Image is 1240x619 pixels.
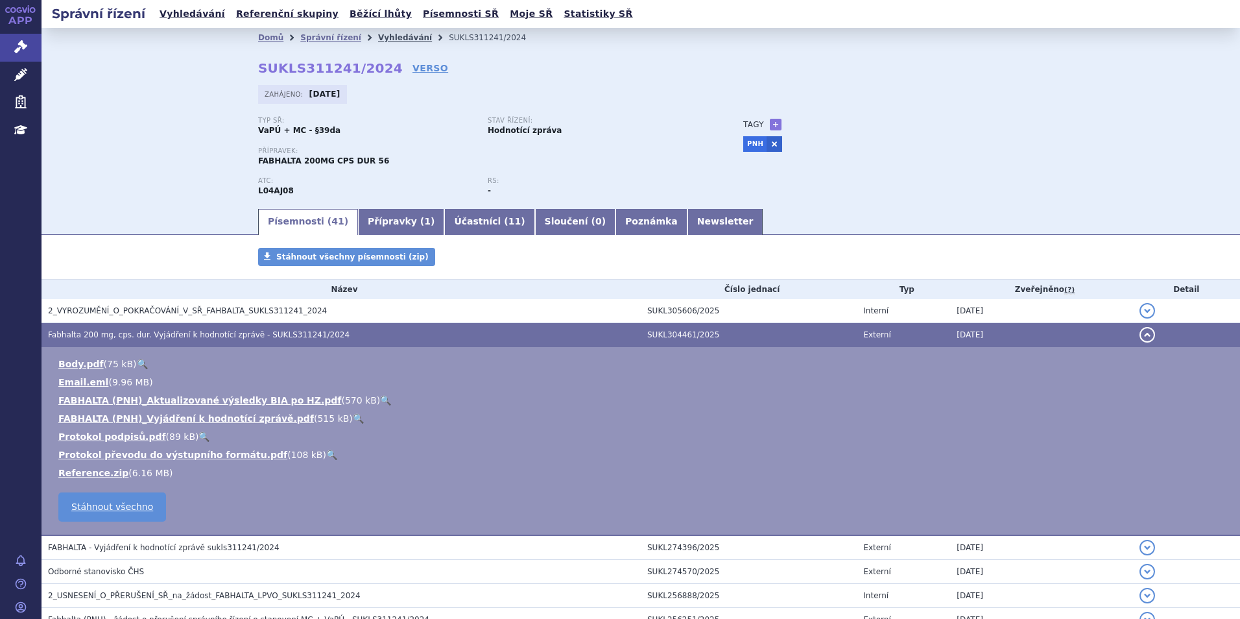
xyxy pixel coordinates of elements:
[48,591,361,600] span: 2_USNESENÍ_O_PŘERUŠENÍ_SŘ_na_žádost_FABHALTA_LPVO_SUKLS311241_2024
[863,330,890,339] span: Externí
[258,248,435,266] a: Stáhnout všechny písemnosti (zip)
[107,359,133,369] span: 75 kB
[1139,303,1155,319] button: detail
[58,430,1227,443] li: ( )
[488,186,491,195] strong: -
[353,413,364,424] a: 🔍
[132,468,169,478] span: 6.16 MB
[48,306,327,315] span: 2_VYROZUMĚNÍ_O_POKRAČOVÁNÍ_V_SŘ_FAHBALTA_SUKLS311241_2024
[309,90,340,99] strong: [DATE]
[258,60,403,76] strong: SUKLS311241/2024
[641,299,857,323] td: SUKL305606/2025
[419,5,503,23] a: Písemnosti SŘ
[58,394,1227,407] li: ( )
[345,395,377,406] span: 570 kB
[488,177,704,185] p: RS:
[58,492,166,522] a: Stáhnout všechno
[641,560,857,584] td: SUKL274570/2025
[258,156,389,165] span: FABHALTA 200MG CPS DUR 56
[863,591,888,600] span: Interní
[258,147,717,155] p: Přípravek:
[258,126,340,135] strong: VaPÚ + MC - §39da
[950,535,1132,560] td: [DATE]
[48,330,350,339] span: Fabhalta 200 mg, cps. dur. Vyjádření k hodnotící zprávě - SUKLS311241/2024
[1064,285,1075,295] abbr: (?)
[58,431,166,442] a: Protokol podpisů.pdf
[488,117,704,125] p: Stav řízení:
[424,216,431,226] span: 1
[258,117,475,125] p: Typ SŘ:
[232,5,342,23] a: Referenční skupiny
[641,535,857,560] td: SUKL274396/2025
[863,567,890,576] span: Externí
[641,584,857,608] td: SUKL256888/2025
[535,209,615,235] a: Sloučení (0)
[300,33,361,42] a: Správní řízení
[112,377,149,387] span: 9.96 MB
[743,117,764,132] h3: Tagy
[258,177,475,185] p: ATC:
[346,5,416,23] a: Běžící lhůty
[687,209,763,235] a: Newsletter
[1139,327,1155,343] button: detail
[276,252,429,261] span: Stáhnout všechny písemnosti (zip)
[358,209,444,235] a: Přípravky (1)
[1139,540,1155,555] button: detail
[58,468,128,478] a: Reference.zip
[258,33,283,42] a: Domů
[950,560,1132,584] td: [DATE]
[258,209,358,235] a: Písemnosti (41)
[265,89,305,99] span: Zahájeno:
[743,136,767,152] a: PNH
[506,5,556,23] a: Moje SŘ
[58,450,287,460] a: Protokol převodu do výstupního formátu.pdf
[595,216,602,226] span: 0
[444,209,534,235] a: Účastníci (11)
[48,543,280,552] span: FABHALTA - Vyjádření k hodnotící zprávě sukls311241/2024
[380,395,391,406] a: 🔍
[1133,280,1240,299] th: Detail
[317,413,349,424] span: 515 kB
[560,5,636,23] a: Statistiky SŘ
[258,186,294,195] strong: IPTAKOPAN
[615,209,687,235] a: Poznámka
[488,126,562,135] strong: Hodnotící zpráva
[58,358,1227,370] li: ( )
[198,431,209,442] a: 🔍
[326,450,337,460] a: 🔍
[1139,564,1155,579] button: detail
[950,280,1132,299] th: Zveřejněno
[770,119,781,130] a: +
[42,280,641,299] th: Název
[378,33,432,42] a: Vyhledávání
[950,323,1132,347] td: [DATE]
[291,450,323,460] span: 108 kB
[641,280,857,299] th: Číslo jednací
[1139,588,1155,603] button: detail
[58,467,1227,479] li: ( )
[641,323,857,347] td: SUKL304461/2025
[857,280,950,299] th: Typ
[156,5,229,23] a: Vyhledávání
[58,395,341,406] a: FABHALTA (PNH)_Aktualizované výsledky BIA po HZ.pdf
[42,5,156,23] h2: Správní řízení
[169,431,195,442] span: 89 kB
[863,543,890,552] span: Externí
[863,306,888,315] span: Interní
[58,376,1227,389] li: ( )
[508,216,521,226] span: 11
[58,359,104,369] a: Body.pdf
[449,28,543,47] li: SUKLS311241/2024
[137,359,148,369] a: 🔍
[48,567,144,576] span: Odborné stanovisko ČHS
[331,216,344,226] span: 41
[58,413,314,424] a: FABHALTA (PNH)_Vyjádření k hodnotící zprávě.pdf
[58,412,1227,425] li: ( )
[950,299,1132,323] td: [DATE]
[58,448,1227,461] li: ( )
[58,377,108,387] a: Email.eml
[950,584,1132,608] td: [DATE]
[412,62,448,75] a: VERSO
